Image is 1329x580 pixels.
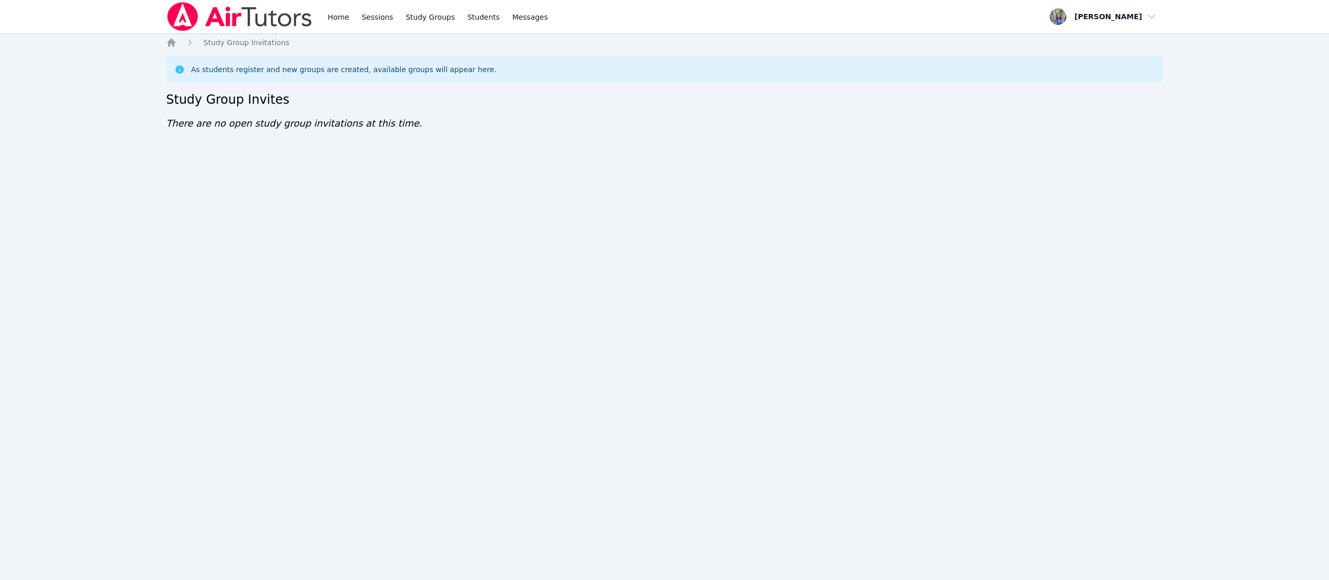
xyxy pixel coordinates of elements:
img: Air Tutors [166,2,313,31]
h2: Study Group Invites [166,91,1163,108]
span: There are no open study group invitations at this time. [166,118,422,129]
div: As students register and new groups are created, available groups will appear here. [191,64,496,75]
span: Study Group Invitations [204,38,289,47]
span: Messages [512,12,548,22]
nav: Breadcrumb [166,37,1163,48]
a: Study Group Invitations [204,37,289,48]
